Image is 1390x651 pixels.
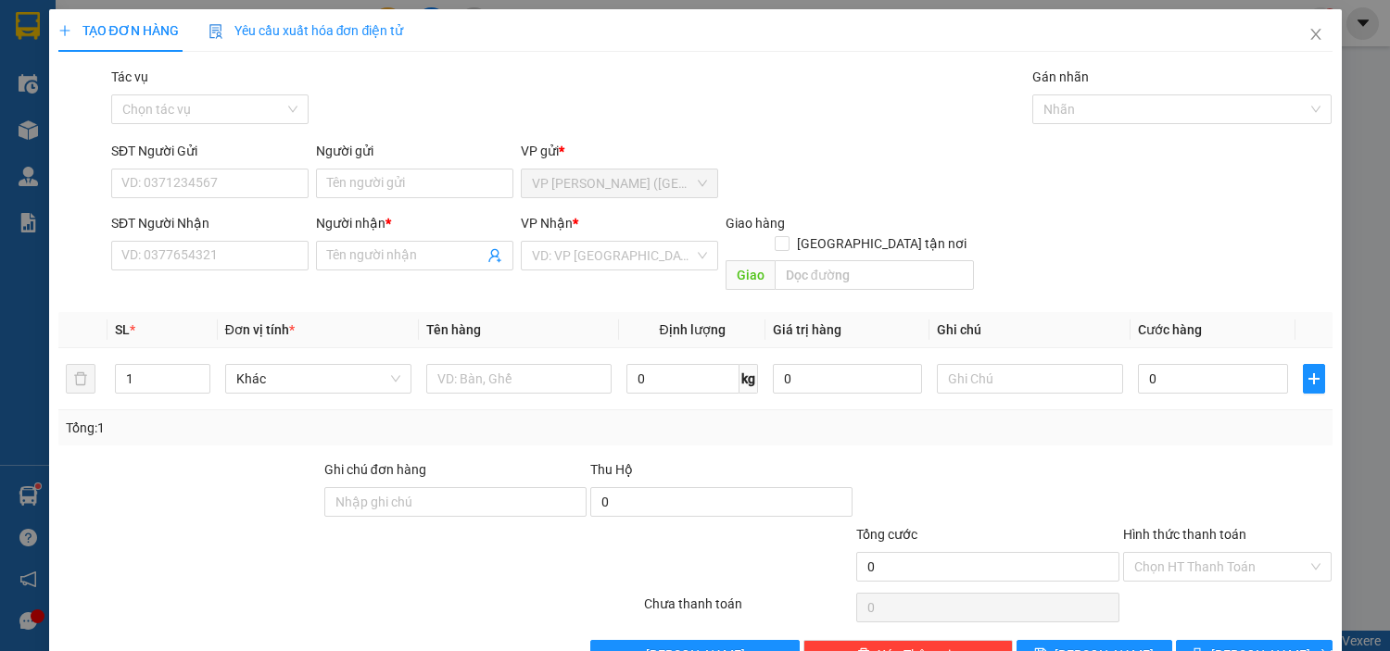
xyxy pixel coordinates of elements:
[324,487,587,517] input: Ghi chú đơn hàng
[208,24,223,39] img: icon
[726,260,775,290] span: Giao
[590,462,633,477] span: Thu Hộ
[1308,27,1323,42] span: close
[426,364,613,394] input: VD: Bàn, Ghế
[773,364,922,394] input: 0
[66,418,538,438] div: Tổng: 1
[487,248,502,263] span: user-add
[660,322,726,337] span: Định lượng
[225,322,295,337] span: Đơn vị tính
[111,69,148,84] label: Tác vụ
[66,364,95,394] button: delete
[1303,364,1325,394] button: plus
[1123,527,1246,542] label: Hình thức thanh toán
[521,141,718,161] div: VP gửi
[937,364,1123,394] input: Ghi Chú
[115,322,130,337] span: SL
[739,364,758,394] span: kg
[726,216,785,231] span: Giao hàng
[316,141,513,161] div: Người gửi
[929,312,1131,348] th: Ghi chú
[236,365,400,393] span: Khác
[111,141,309,161] div: SĐT Người Gửi
[1138,322,1202,337] span: Cước hàng
[1290,9,1342,61] button: Close
[521,216,573,231] span: VP Nhận
[208,23,404,38] span: Yêu cầu xuất hóa đơn điện tử
[111,213,309,233] div: SĐT Người Nhận
[532,169,707,197] span: VP Trần Phú (Hàng)
[426,322,481,337] span: Tên hàng
[58,23,179,38] span: TẠO ĐƠN HÀNG
[775,260,974,290] input: Dọc đường
[324,462,426,477] label: Ghi chú đơn hàng
[1032,69,1089,84] label: Gán nhãn
[316,213,513,233] div: Người nhận
[58,24,71,37] span: plus
[642,594,855,626] div: Chưa thanh toán
[790,233,974,254] span: [GEOGRAPHIC_DATA] tận nơi
[1304,371,1324,386] span: plus
[773,322,841,337] span: Giá trị hàng
[856,527,917,542] span: Tổng cước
